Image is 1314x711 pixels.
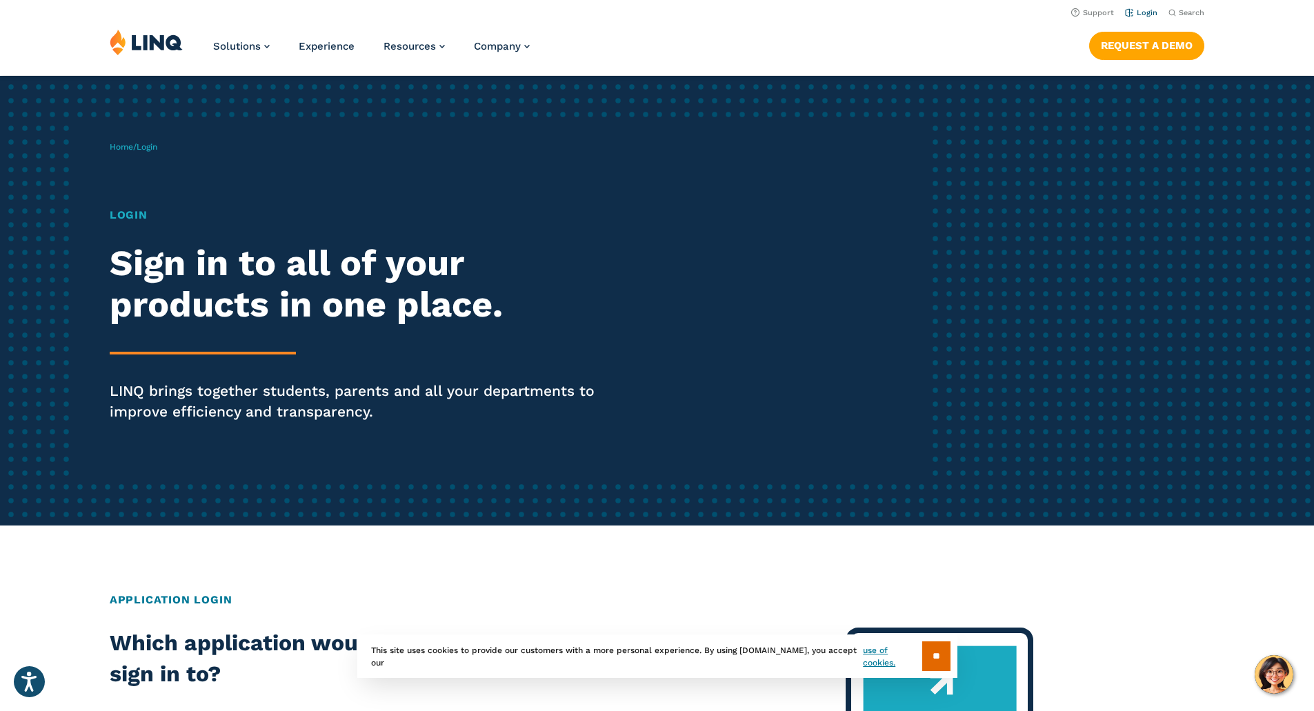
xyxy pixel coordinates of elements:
a: Support [1071,8,1114,17]
img: LINQ | K‑12 Software [110,29,183,55]
span: Company [474,40,521,52]
button: Open Search Bar [1168,8,1204,18]
span: Search [1179,8,1204,17]
a: Home [110,142,133,152]
span: / [110,142,157,152]
div: This site uses cookies to provide our customers with a more personal experience. By using [DOMAIN... [357,634,957,678]
nav: Button Navigation [1089,29,1204,59]
a: use of cookies. [863,644,922,669]
a: Experience [299,40,355,52]
a: Login [1125,8,1157,17]
p: LINQ brings together students, parents and all your departments to improve efficiency and transpa... [110,381,616,422]
h2: Which application would you like to sign in to? [110,628,547,690]
h2: Application Login [110,592,1204,608]
span: Login [137,142,157,152]
a: Request a Demo [1089,32,1204,59]
nav: Primary Navigation [213,29,530,74]
button: Hello, have a question? Let’s chat. [1255,655,1293,694]
a: Solutions [213,40,270,52]
h1: Login [110,207,616,223]
h2: Sign in to all of your products in one place. [110,243,616,326]
span: Resources [384,40,436,52]
span: Solutions [213,40,261,52]
a: Resources [384,40,445,52]
a: Company [474,40,530,52]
